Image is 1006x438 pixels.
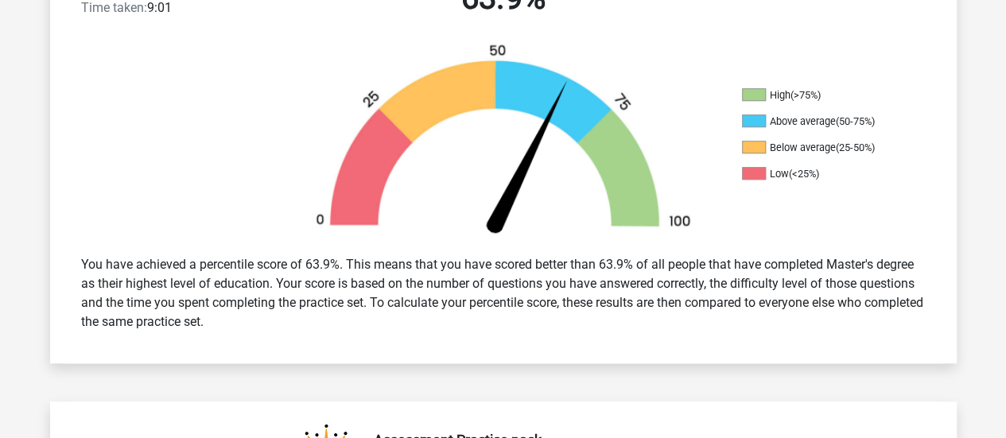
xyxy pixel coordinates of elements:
[742,114,901,129] li: Above average
[69,249,938,338] div: You have achieved a percentile score of 63.9%. This means that you have scored better than 63.9% ...
[790,89,821,101] div: (>75%)
[742,167,901,181] li: Low
[789,168,819,180] div: (<25%)
[836,115,875,127] div: (50-75%)
[836,141,875,153] div: (25-50%)
[742,88,901,103] li: High
[289,43,718,242] img: 64.04c39a417a5c.png
[742,141,901,155] li: Below average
